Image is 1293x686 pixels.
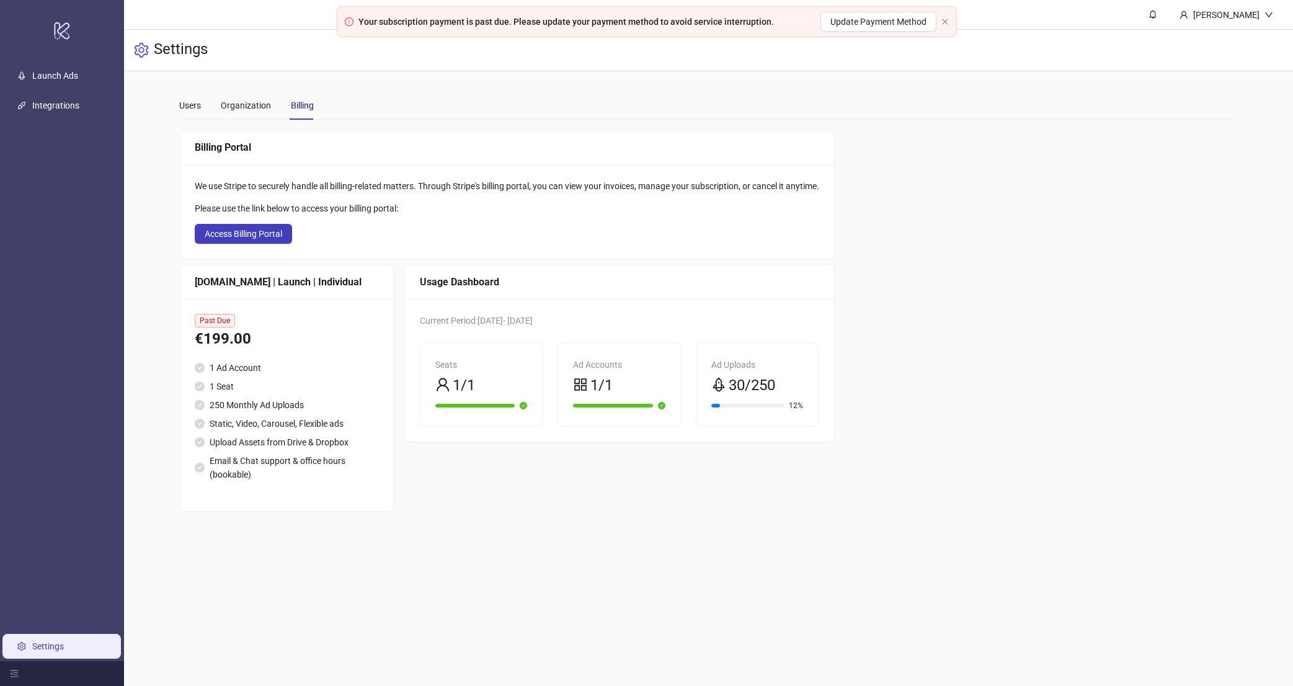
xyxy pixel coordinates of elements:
[195,140,819,155] div: Billing Portal
[711,377,726,392] span: rocket
[195,419,205,429] span: check-circle
[195,224,292,244] button: Access Billing Portal
[1149,10,1157,19] span: bell
[573,377,588,392] span: appstore
[195,417,379,430] li: Static, Video, Carousel, Flexible ads
[32,100,79,110] a: Integrations
[205,229,282,239] span: Access Billing Portal
[711,358,804,372] div: Ad Uploads
[820,12,936,32] a: Update Payment Method
[195,314,235,327] span: Past Due
[195,274,379,290] div: [DOMAIN_NAME] | Launch | Individual
[195,437,205,447] span: check-circle
[830,15,926,29] span: Update Payment Method
[195,463,205,473] span: check-circle
[435,358,528,372] div: Seats
[590,374,613,398] span: 1/1
[195,435,379,449] li: Upload Assets from Drive & Dropbox
[221,99,271,112] div: Organization
[32,641,64,651] a: Settings
[573,358,665,372] div: Ad Accounts
[195,398,379,412] li: 250 Monthly Ad Uploads
[134,43,149,58] span: setting
[195,327,379,351] div: €199.00
[658,402,665,409] span: check-circle
[789,402,803,409] span: 12%
[195,400,205,410] span: check-circle
[195,380,379,393] li: 1 Seat
[195,202,819,215] div: Please use the link below to access your billing portal:
[1264,11,1273,19] span: down
[941,18,949,26] button: close
[420,274,819,290] div: Usage Dashboard
[358,15,774,29] div: Your subscription payment is past due. Please update your payment method to avoid service interru...
[1188,8,1264,22] div: [PERSON_NAME]
[195,363,205,373] span: check-circle
[10,669,19,678] span: menu-fold
[195,454,379,481] li: Email & Chat support & office hours (bookable)
[195,361,379,375] li: 1 Ad Account
[345,17,353,26] span: exclamation-circle
[941,18,949,25] span: close
[154,40,208,61] h3: Settings
[435,377,450,392] span: user
[179,99,201,112] div: Users
[420,316,533,326] span: Current Period: [DATE] - [DATE]
[729,374,775,398] span: 30/250
[1180,11,1188,19] span: user
[453,374,475,398] span: 1/1
[32,71,78,81] a: Launch Ads
[291,99,314,112] div: Billing
[195,179,819,193] div: We use Stripe to securely handle all billing-related matters. Through Stripe's billing portal, yo...
[520,402,527,409] span: check-circle
[195,381,205,391] span: check-circle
